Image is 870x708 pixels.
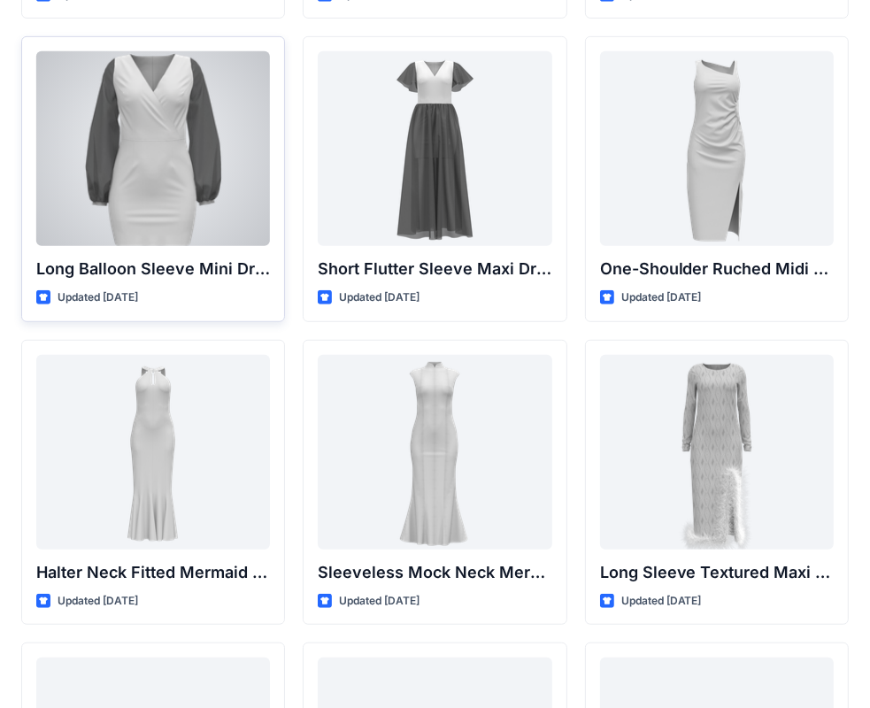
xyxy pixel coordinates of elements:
p: Sleeveless Mock Neck Mermaid Gown [318,560,551,585]
p: One-Shoulder Ruched Midi Dress with Slit [600,257,834,281]
a: Long Sleeve Textured Maxi Dress with Feather Hem [600,355,834,550]
a: Short Flutter Sleeve Maxi Dress with Contrast Bodice and Sheer Overlay [318,51,551,246]
p: Long Balloon Sleeve Mini Dress with Wrap Bodice [36,257,270,281]
p: Updated [DATE] [621,289,702,307]
a: Halter Neck Fitted Mermaid Gown with Keyhole Detail [36,355,270,550]
p: Long Sleeve Textured Maxi Dress with Feather Hem [600,560,834,585]
p: Updated [DATE] [621,592,702,611]
a: Sleeveless Mock Neck Mermaid Gown [318,355,551,550]
p: Updated [DATE] [339,592,420,611]
p: Short Flutter Sleeve Maxi Dress with Contrast [PERSON_NAME] and [PERSON_NAME] [318,257,551,281]
p: Halter Neck Fitted Mermaid Gown with Keyhole Detail [36,560,270,585]
p: Updated [DATE] [339,289,420,307]
p: Updated [DATE] [58,592,138,611]
a: One-Shoulder Ruched Midi Dress with Slit [600,51,834,246]
a: Long Balloon Sleeve Mini Dress with Wrap Bodice [36,51,270,246]
p: Updated [DATE] [58,289,138,307]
